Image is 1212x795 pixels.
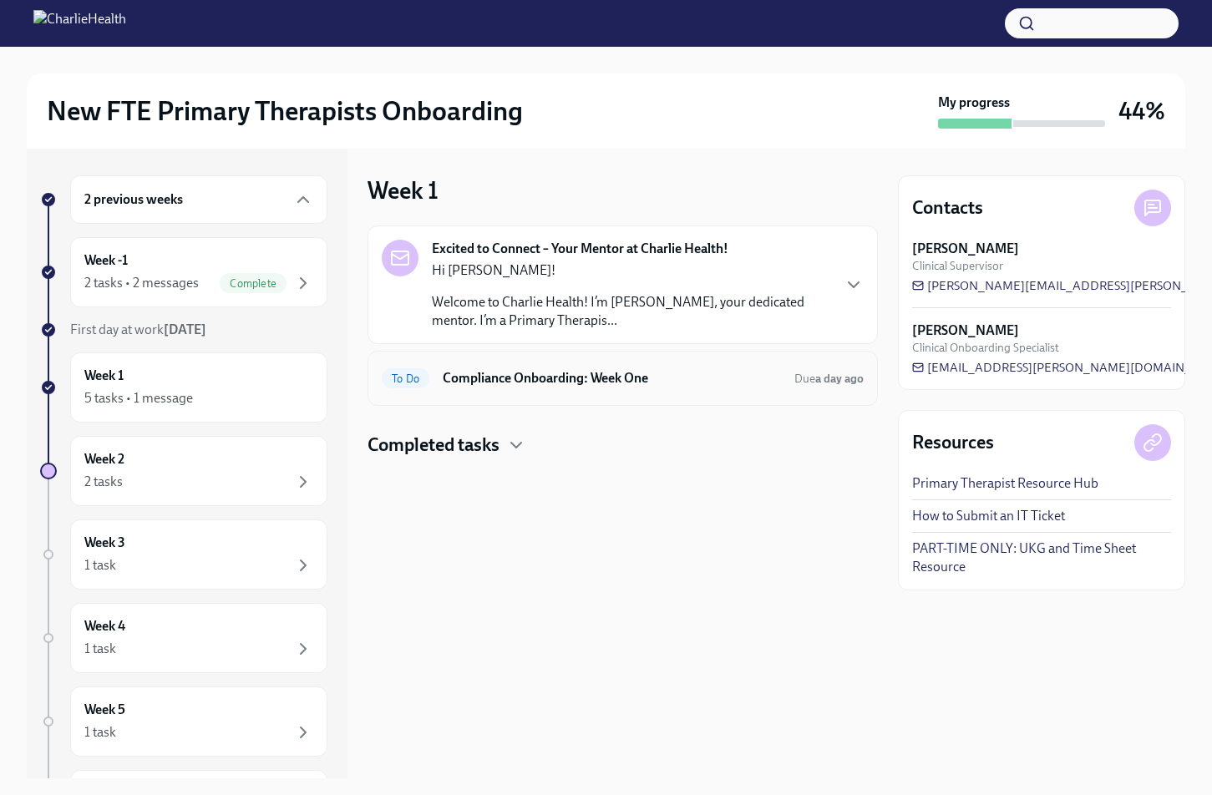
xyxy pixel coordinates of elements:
[912,322,1019,340] strong: [PERSON_NAME]
[443,369,781,387] h6: Compliance Onboarding: Week One
[84,367,124,385] h6: Week 1
[84,473,123,491] div: 2 tasks
[40,237,327,307] a: Week -12 tasks • 2 messagesComplete
[40,352,327,423] a: Week 15 tasks • 1 message
[368,433,878,458] div: Completed tasks
[70,175,327,224] div: 2 previous weeks
[912,507,1065,525] a: How to Submit an IT Ticket
[84,251,128,270] h6: Week -1
[794,371,864,387] span: September 14th, 2025 10:00
[912,340,1059,356] span: Clinical Onboarding Specialist
[368,433,500,458] h4: Completed tasks
[33,10,126,37] img: CharlieHealth
[912,430,994,455] h4: Resources
[47,94,523,128] h2: New FTE Primary Therapists Onboarding
[84,274,199,292] div: 2 tasks • 2 messages
[912,258,1003,274] span: Clinical Supervisor
[794,372,864,386] span: Due
[40,519,327,590] a: Week 31 task
[40,321,327,339] a: First day at work[DATE]
[382,372,429,385] span: To Do
[84,190,183,209] h6: 2 previous weeks
[84,701,125,719] h6: Week 5
[84,450,124,468] h6: Week 2
[432,261,830,280] p: Hi [PERSON_NAME]!
[84,723,116,742] div: 1 task
[1118,96,1165,126] h3: 44%
[912,539,1171,576] a: PART-TIME ONLY: UKG and Time Sheet Resource
[40,603,327,673] a: Week 41 task
[40,686,327,757] a: Week 51 task
[368,175,439,205] h3: Week 1
[382,365,864,392] a: To DoCompliance Onboarding: Week OneDuea day ago
[912,474,1098,493] a: Primary Therapist Resource Hub
[432,293,830,330] p: Welcome to Charlie Health! I’m [PERSON_NAME], your dedicated mentor. I’m a Primary Therapis...
[84,640,116,658] div: 1 task
[938,94,1010,112] strong: My progress
[40,436,327,506] a: Week 22 tasks
[912,240,1019,258] strong: [PERSON_NAME]
[84,534,125,552] h6: Week 3
[220,277,287,290] span: Complete
[84,617,125,635] h6: Week 4
[815,372,864,386] strong: a day ago
[432,240,728,258] strong: Excited to Connect – Your Mentor at Charlie Health!
[164,322,206,337] strong: [DATE]
[84,389,193,408] div: 5 tasks • 1 message
[70,322,206,337] span: First day at work
[84,556,116,575] div: 1 task
[912,195,983,220] h4: Contacts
